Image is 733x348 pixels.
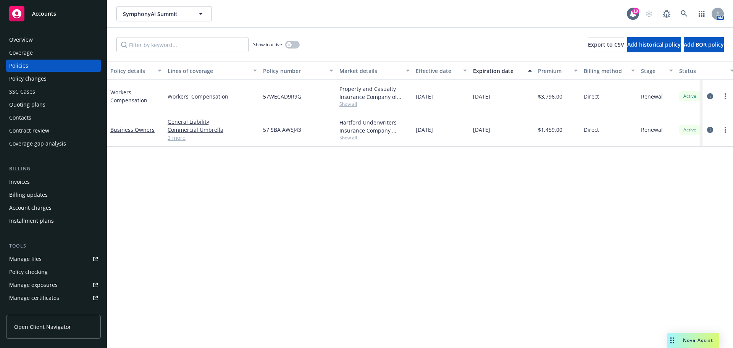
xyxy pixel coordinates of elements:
span: Direct [584,126,599,134]
a: Start snowing [641,6,657,21]
a: Commercial Umbrella [168,126,257,134]
a: Account charges [6,202,101,214]
div: Billing updates [9,189,48,201]
button: SymphonyAI Summit [116,6,212,21]
span: Open Client Navigator [14,323,71,331]
a: Invoices [6,176,101,188]
button: Policy details [107,62,165,80]
span: 57WECAD9R9G [263,92,301,100]
a: Contract review [6,125,101,137]
a: Business Owners [110,126,155,133]
div: Contacts [9,112,31,124]
a: circleInformation [706,92,715,101]
span: 57 SBA AW5J43 [263,126,301,134]
a: Workers' Compensation [168,92,257,100]
span: [DATE] [473,126,490,134]
span: SymphonyAI Summit [123,10,189,18]
span: Add BOR policy [684,41,724,48]
div: Policies [9,60,28,72]
div: Coverage [9,47,33,59]
a: General Liability [168,118,257,126]
div: Overview [9,34,33,46]
a: Coverage [6,47,101,59]
div: Drag to move [667,333,677,348]
button: Billing method [581,62,638,80]
span: $3,796.00 [538,92,562,100]
a: Overview [6,34,101,46]
a: Contacts [6,112,101,124]
input: Filter by keyword... [116,37,249,52]
a: Policy checking [6,266,101,278]
div: Coverage gap analysis [9,138,66,150]
a: Quoting plans [6,99,101,111]
div: Manage files [9,253,42,265]
div: Policy details [110,67,153,75]
a: Coverage gap analysis [6,138,101,150]
span: Active [682,93,697,100]
div: Invoices [9,176,30,188]
div: Policy changes [9,73,47,85]
a: Policies [6,60,101,72]
div: Stage [641,67,665,75]
button: Lines of coverage [165,62,260,80]
div: Manage exposures [9,279,58,291]
a: Accounts [6,3,101,24]
div: Expiration date [473,67,523,75]
span: [DATE] [416,92,433,100]
button: Nova Assist [667,333,719,348]
a: Report a Bug [659,6,674,21]
span: Accounts [32,11,56,17]
div: Account charges [9,202,52,214]
button: Expiration date [470,62,535,80]
div: SSC Cases [9,86,35,98]
div: Policy number [263,67,325,75]
div: Hartford Underwriters Insurance Company, Hartford Insurance Group [339,118,410,134]
button: Effective date [413,62,470,80]
div: Lines of coverage [168,67,249,75]
div: Market details [339,67,401,75]
span: Active [682,126,697,133]
div: Policy checking [9,266,48,278]
button: Policy number [260,62,336,80]
a: Workers' Compensation [110,89,147,104]
a: more [721,125,730,134]
button: Add BOR policy [684,37,724,52]
a: Manage claims [6,305,101,317]
a: Manage certificates [6,292,101,304]
button: Stage [638,62,676,80]
span: Show inactive [253,41,282,48]
div: 19 [632,8,639,15]
a: Manage exposures [6,279,101,291]
div: Effective date [416,67,459,75]
span: Show all [339,101,410,107]
span: Export to CSV [588,41,624,48]
span: Renewal [641,92,663,100]
button: Export to CSV [588,37,624,52]
div: Quoting plans [9,99,45,111]
a: more [721,92,730,101]
div: Manage claims [9,305,48,317]
span: [DATE] [416,126,433,134]
div: Manage certificates [9,292,59,304]
div: Billing method [584,67,626,75]
button: Market details [336,62,413,80]
a: 2 more [168,134,257,142]
a: Policy changes [6,73,101,85]
div: Premium [538,67,569,75]
span: Direct [584,92,599,100]
span: Renewal [641,126,663,134]
span: Show all [339,134,410,141]
span: Nova Assist [683,337,713,343]
div: Installment plans [9,215,54,227]
button: Premium [535,62,581,80]
a: Installment plans [6,215,101,227]
span: Add historical policy [627,41,681,48]
span: [DATE] [473,92,490,100]
div: Tools [6,242,101,250]
a: Switch app [694,6,709,21]
a: Billing updates [6,189,101,201]
a: SSC Cases [6,86,101,98]
button: Add historical policy [627,37,681,52]
a: Manage files [6,253,101,265]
